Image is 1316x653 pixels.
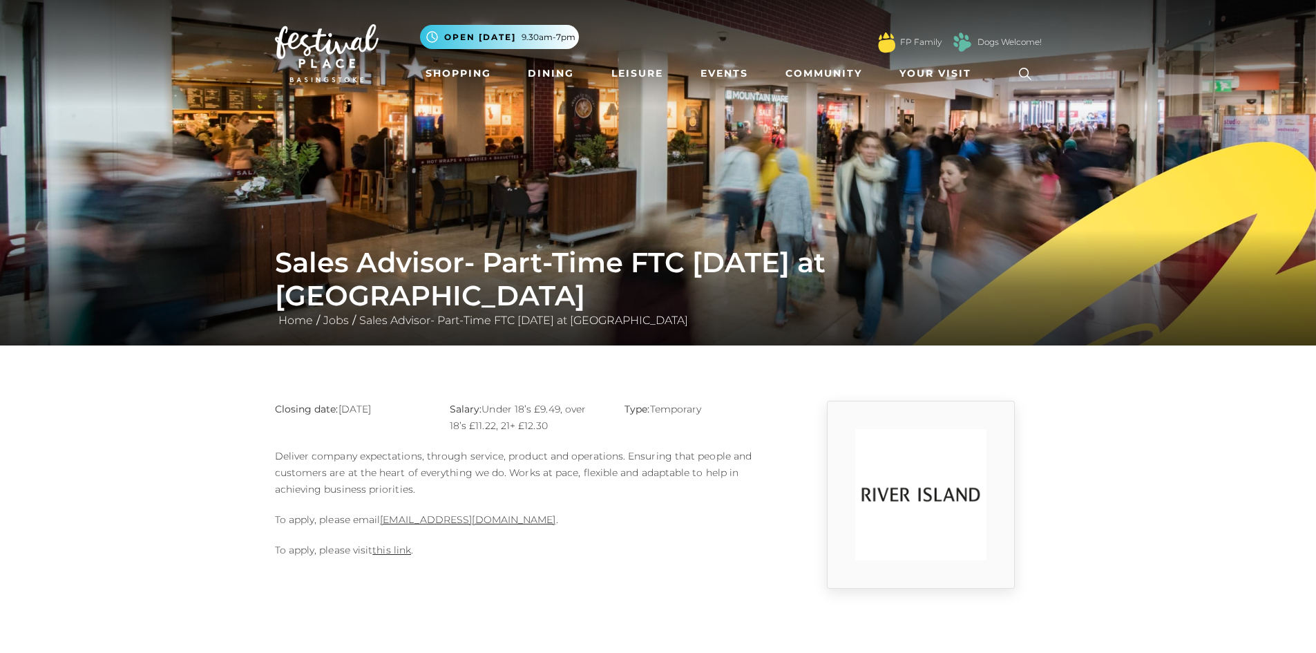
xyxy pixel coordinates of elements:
[275,24,379,82] img: Festival Place Logo
[606,61,669,86] a: Leisure
[900,36,942,48] a: FP Family
[275,542,779,558] p: To apply, please visit .
[275,511,779,528] p: To apply, please email .
[275,314,316,327] a: Home
[894,61,984,86] a: Your Visit
[780,61,868,86] a: Community
[855,429,986,560] img: 9_1554823252_w6od.png
[275,401,429,417] p: [DATE]
[978,36,1042,48] a: Dogs Welcome!
[420,61,497,86] a: Shopping
[320,314,352,327] a: Jobs
[356,314,692,327] a: Sales Advisor- Part-Time FTC [DATE] at [GEOGRAPHIC_DATA]
[275,246,1042,312] h1: Sales Advisor- Part-Time FTC [DATE] at [GEOGRAPHIC_DATA]
[275,403,338,415] strong: Closing date:
[275,448,779,498] p: Deliver company expectations, through service, product and operations. Ensuring that people and c...
[444,31,516,44] span: Open [DATE]
[522,61,580,86] a: Dining
[265,246,1052,329] div: / /
[420,25,579,49] button: Open [DATE] 9.30am-7pm
[450,401,604,434] p: Under 18’s £9.49, over 18’s £11.22, 21+ £12.30
[695,61,754,86] a: Events
[899,66,971,81] span: Your Visit
[624,403,649,415] strong: Type:
[624,401,779,417] p: Temporary
[380,513,555,526] a: [EMAIL_ADDRESS][DOMAIN_NAME]
[450,403,482,415] strong: Salary:
[522,31,575,44] span: 9.30am-7pm
[372,544,411,556] a: this link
